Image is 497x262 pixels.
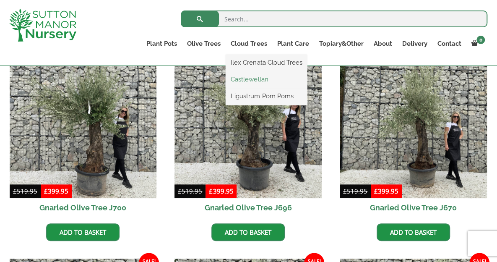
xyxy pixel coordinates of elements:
a: Add to basket: “Gnarled Olive Tree J700” [46,223,120,241]
img: logo [9,8,76,42]
bdi: 519.95 [178,187,202,195]
img: Gnarled Olive Tree J670 [340,51,487,198]
h2: Gnarled Olive Tree J670 [340,198,487,217]
bdi: 399.95 [44,187,68,195]
a: Delivery [397,38,432,50]
a: Plant Pots [141,38,182,50]
a: Ligustrum Pom Poms [226,90,307,102]
a: Add to basket: “Gnarled Olive Tree J670” [377,223,450,241]
a: Sale! Gnarled Olive Tree J670 [340,51,487,217]
bdi: 519.95 [13,187,37,195]
a: Contact [432,38,466,50]
bdi: 399.95 [374,187,398,195]
h2: Gnarled Olive Tree J696 [174,198,322,217]
input: Search... [181,10,487,27]
span: £ [209,187,213,195]
bdi: 519.95 [343,187,367,195]
bdi: 399.95 [209,187,233,195]
a: Olive Trees [182,38,226,50]
span: £ [343,187,347,195]
a: Ilex Crenata Cloud Trees [226,56,307,69]
span: £ [44,187,48,195]
img: Gnarled Olive Tree J696 [174,51,322,198]
img: Gnarled Olive Tree J700 [10,51,157,198]
a: Cloud Trees [226,38,272,50]
a: Sale! Gnarled Olive Tree J700 [10,51,157,217]
span: 0 [476,36,485,44]
a: Sale! Gnarled Olive Tree J696 [174,51,322,217]
h2: Gnarled Olive Tree J700 [10,198,157,217]
a: Plant Care [272,38,314,50]
span: £ [13,187,17,195]
span: £ [178,187,182,195]
a: 0 [466,38,487,50]
a: Castlewellan [226,73,307,86]
a: Add to basket: “Gnarled Olive Tree J696” [211,223,285,241]
a: Topiary&Other [314,38,368,50]
span: £ [374,187,378,195]
a: About [368,38,397,50]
